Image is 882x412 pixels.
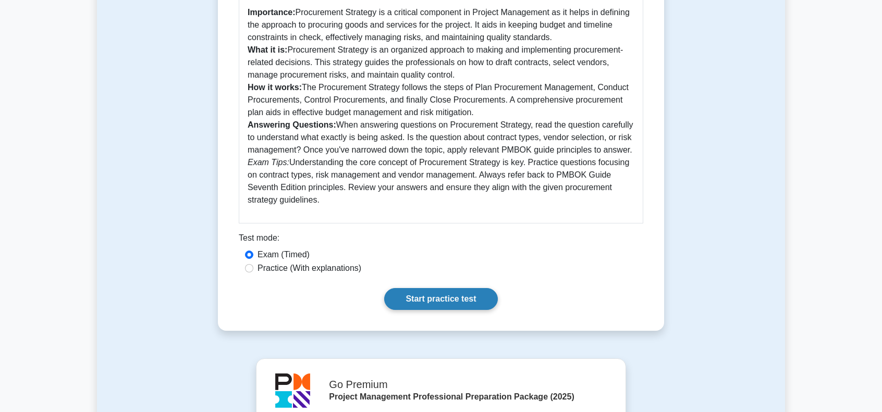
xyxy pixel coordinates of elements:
label: Practice (With explanations) [258,262,361,274]
i: Exam Tips: [248,158,289,167]
b: What it is: [248,45,287,54]
a: Start practice test [384,288,497,310]
b: Importance: [248,8,296,17]
div: Test mode: [239,232,643,248]
b: How it works: [248,83,302,92]
b: Answering Questions: [248,120,336,129]
p: Procurement Strategy is a critical component in Project Management as it helps in defining the ap... [248,6,634,206]
label: Exam (Timed) [258,248,310,261]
